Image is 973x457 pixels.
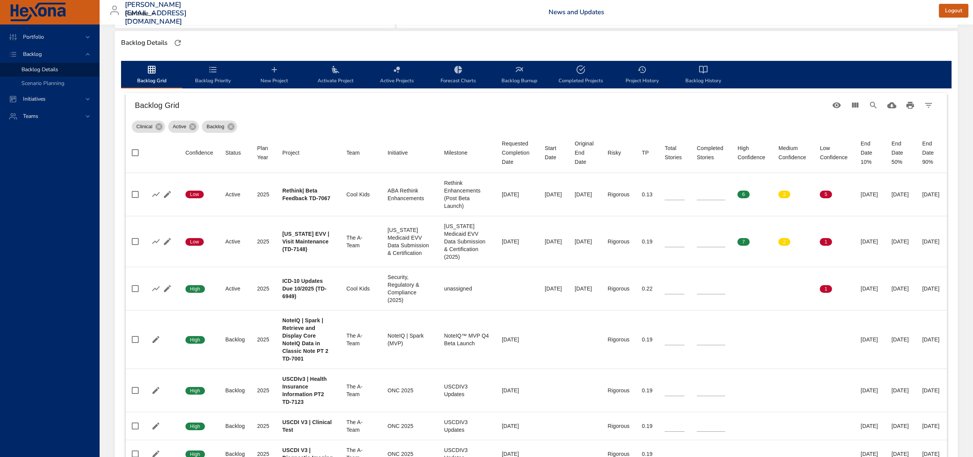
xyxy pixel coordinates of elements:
button: Refresh Page [172,37,183,49]
h6: Backlog Grid [135,99,827,111]
div: [DATE] [575,285,595,292]
button: Print [901,96,919,114]
span: Portfolio [17,33,50,41]
div: The A-Team [346,383,375,398]
div: [DATE] [891,238,910,245]
div: End Date 90% [922,139,941,166]
span: Total Stories [665,144,685,162]
div: [DATE] [502,387,532,394]
div: Rigorous [608,336,629,343]
div: Rigorous [608,285,629,292]
div: The A-Team [346,234,375,249]
div: [DATE] [891,336,910,343]
div: USCDIV3 Updates [444,418,490,434]
img: Hexona [9,3,67,22]
div: Sort [388,148,408,157]
div: Plan Year [257,144,270,162]
span: Backlog [202,123,229,131]
div: Sort [642,148,649,157]
div: 2025 [257,191,270,198]
div: [DATE] [502,238,532,245]
span: Logout [945,6,962,16]
div: [DATE] [861,336,879,343]
div: Rigorous [608,238,629,245]
span: Project History [616,65,668,85]
b: USCDIv3 | Health Insurance Information PT2 TD-7123 [282,376,327,405]
span: 5 [820,191,832,198]
span: Completed Projects [555,65,607,85]
div: Cool Kids [346,191,375,198]
span: Active Projects [371,65,423,85]
div: 0.19 [642,387,652,394]
div: [DATE] [861,285,879,292]
div: Medium Confidence [778,144,808,162]
div: Team [346,148,360,157]
span: 1 [820,238,832,245]
div: [DATE] [545,191,562,198]
div: Rethink Enhancements (Post Beta Launch) [444,179,490,210]
div: [DATE] [502,336,532,343]
div: Active [168,121,199,133]
div: Sort [346,148,360,157]
span: 0 [737,286,749,292]
button: Logout [939,4,968,18]
div: Initiative [388,148,408,157]
span: Low [185,191,204,198]
button: Edit Project Details [162,236,173,247]
span: New Project [248,65,300,85]
span: Team [346,148,375,157]
div: [DATE] [891,285,910,292]
div: Milestone [444,148,467,157]
button: Show Burnup [150,236,162,247]
div: Sort [608,148,621,157]
div: 0.22 [642,285,652,292]
div: Completed Stories [697,144,725,162]
div: Low Confidence [820,144,848,162]
div: NoteIQ | Spark (MVP) [388,332,432,347]
button: Download CSV [883,96,901,114]
span: Clinical [132,123,157,131]
div: 2025 [257,422,270,430]
button: Filter Table [919,96,938,114]
button: Standard Views [827,96,846,114]
div: The A-Team [346,418,375,434]
div: 2025 [257,238,270,245]
span: Backlog Priority [187,65,239,85]
div: Sort [545,144,562,162]
div: Sort [778,144,808,162]
div: [DATE] [575,238,595,245]
div: TP [642,148,649,157]
div: [DATE] [922,191,941,198]
span: Status [225,148,245,157]
button: Edit Project Details [150,385,162,396]
div: ABA Rethink Enhancements [388,187,432,202]
div: [DATE] [861,191,879,198]
span: High [185,423,205,430]
div: Raintree [125,8,158,20]
div: Requested Completion Date [502,139,532,166]
span: Activate Project [310,65,362,85]
b: [US_STATE] EVV | Visit Maintenance (TD-7148) [282,231,329,252]
div: Cool Kids [346,285,375,292]
div: [DATE] [891,191,910,198]
div: [DATE] [891,422,910,430]
b: NoteIQ | Spark | Retrieve and Display Core NoteIQ Data in Classic Note PT 2 TD-7001 [282,317,328,362]
h3: [PERSON_NAME][EMAIL_ADDRESS][DOMAIN_NAME] [125,1,187,26]
span: High [185,336,205,343]
div: Backlog [225,387,245,394]
div: [US_STATE] Medicaid EVV Data Submission & Certification [388,226,432,257]
a: News and Updates [549,8,604,16]
button: Edit Project Details [162,189,173,200]
span: TP [642,148,652,157]
button: Show Burnup [150,283,162,294]
button: Edit Project Details [150,420,162,432]
span: High [185,286,205,292]
div: Active [225,191,245,198]
span: High [185,387,205,394]
div: [DATE] [545,238,562,245]
div: Rigorous [608,387,629,394]
b: ICD-10 Updates Due 10/2025 (TD-6949) [282,278,326,299]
